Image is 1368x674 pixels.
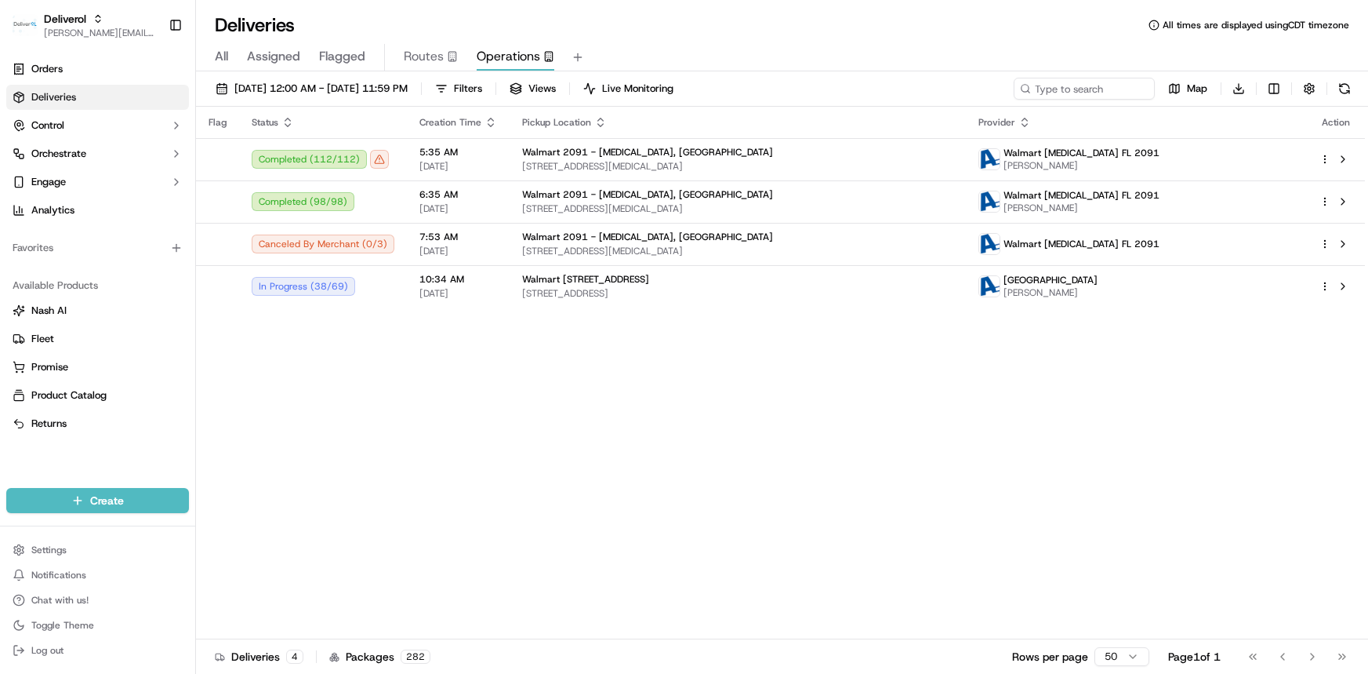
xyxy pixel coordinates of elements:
[522,245,953,257] span: [STREET_ADDRESS][MEDICAL_DATA]
[522,116,591,129] span: Pickup Location
[6,198,189,223] a: Analytics
[1003,202,1159,214] span: [PERSON_NAME]
[31,569,86,581] span: Notifications
[1003,286,1098,299] span: [PERSON_NAME]
[522,287,953,300] span: [STREET_ADDRESS]
[522,273,649,286] span: Walmart [STREET_ADDRESS]
[1003,159,1159,172] span: [PERSON_NAME]
[13,388,183,403] a: Product Catalog
[247,47,300,66] span: Assigned
[6,488,189,513] button: Create
[6,589,189,611] button: Chat with us!
[31,332,54,346] span: Fleet
[576,78,680,100] button: Live Monitoring
[6,273,189,298] div: Available Products
[1161,78,1214,100] button: Map
[6,6,162,44] button: DeliverolDeliverol[PERSON_NAME][EMAIL_ADDRESS][PERSON_NAME][DOMAIN_NAME]
[1014,78,1155,100] input: Type to search
[404,47,444,66] span: Routes
[44,11,86,27] button: Deliverol
[31,203,74,217] span: Analytics
[215,649,303,665] div: Deliveries
[13,360,183,374] a: Promise
[419,202,497,215] span: [DATE]
[215,47,228,66] span: All
[6,564,189,586] button: Notifications
[6,639,189,661] button: Log out
[1003,189,1159,202] span: Walmart [MEDICAL_DATA] FL 2091
[419,160,497,173] span: [DATE]
[31,594,89,607] span: Chat with us!
[1003,147,1159,159] span: Walmart [MEDICAL_DATA] FL 2091
[13,332,183,346] a: Fleet
[401,650,430,664] div: 282
[13,417,183,431] a: Returns
[428,78,489,100] button: Filters
[31,90,76,104] span: Deliveries
[6,235,189,260] div: Favorites
[252,116,278,129] span: Status
[419,116,481,129] span: Creation Time
[234,82,408,96] span: [DATE] 12:00 AM - [DATE] 11:59 PM
[1003,274,1098,286] span: [GEOGRAPHIC_DATA]
[419,231,497,243] span: 7:53 AM
[13,14,38,36] img: Deliverol
[31,544,67,556] span: Settings
[31,118,64,133] span: Control
[1012,649,1088,665] p: Rows per page
[419,287,497,300] span: [DATE]
[454,82,482,96] span: Filters
[1168,649,1221,665] div: Page 1 of 1
[31,62,63,76] span: Orders
[31,644,64,657] span: Log out
[979,276,1000,297] img: ActionCourier.png
[978,116,1015,129] span: Provider
[215,13,295,38] h1: Deliveries
[44,27,156,39] button: [PERSON_NAME][EMAIL_ADDRESS][PERSON_NAME][DOMAIN_NAME]
[6,169,189,195] button: Engage
[528,82,556,96] span: Views
[31,360,68,374] span: Promise
[419,188,497,201] span: 6:35 AM
[31,147,86,161] span: Orchestrate
[31,175,66,189] span: Engage
[419,245,497,257] span: [DATE]
[419,273,497,286] span: 10:34 AM
[979,234,1000,254] img: ActionCourier.png
[209,116,227,129] span: Flag
[979,149,1000,169] img: ActionCourier.png
[90,493,124,508] span: Create
[522,202,953,215] span: [STREET_ADDRESS][MEDICAL_DATA]
[522,188,773,201] span: Walmart 2091 - [MEDICAL_DATA], [GEOGRAPHIC_DATA]
[31,417,67,431] span: Returns
[319,47,365,66] span: Flagged
[6,383,189,408] button: Product Catalog
[6,411,189,436] button: Returns
[6,298,189,323] button: Nash AI
[13,304,183,318] a: Nash AI
[209,78,415,100] button: [DATE] 12:00 AM - [DATE] 11:59 PM
[329,649,430,665] div: Packages
[6,539,189,561] button: Settings
[522,146,773,158] span: Walmart 2091 - [MEDICAL_DATA], [GEOGRAPHIC_DATA]
[31,619,94,632] span: Toggle Theme
[31,388,107,403] span: Product Catalog
[1334,78,1355,100] button: Refresh
[1319,116,1352,129] div: Action
[6,141,189,166] button: Orchestrate
[522,160,953,173] span: [STREET_ADDRESS][MEDICAL_DATA]
[477,47,540,66] span: Operations
[6,56,189,82] a: Orders
[979,191,1000,212] img: ActionCourier.png
[6,355,189,380] button: Promise
[602,82,673,96] span: Live Monitoring
[503,78,563,100] button: Views
[1187,82,1207,96] span: Map
[6,614,189,636] button: Toggle Theme
[286,650,303,664] div: 4
[6,326,189,352] button: Fleet
[1003,238,1159,250] span: Walmart [MEDICAL_DATA] FL 2091
[31,304,67,318] span: Nash AI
